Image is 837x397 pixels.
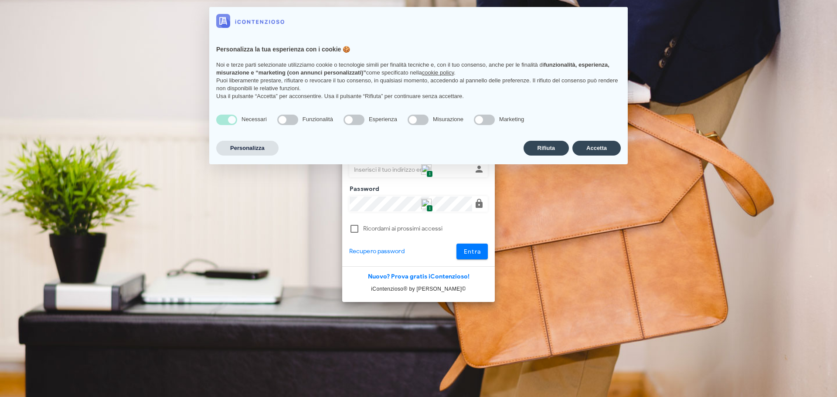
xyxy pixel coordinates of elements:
[426,205,433,212] span: 1
[216,77,621,92] p: Puoi liberamente prestare, rifiutare o revocare il tuo consenso, in qualsiasi momento, accedendo ...
[347,185,380,193] label: Password
[342,285,495,293] p: iContenzioso® by [PERSON_NAME]©
[456,244,488,259] button: Entra
[216,61,609,76] strong: funzionalità, esperienza, misurazione e “marketing (con annunci personalizzati)”
[572,141,621,156] button: Accetta
[363,224,488,233] label: Ricordami ai prossimi accessi
[216,141,279,156] button: Personalizza
[349,247,405,256] a: Recupero password
[368,273,470,280] a: Nuovo? Prova gratis iContenzioso!
[242,116,267,122] span: Necessari
[422,69,454,76] a: cookie policy - il link si apre in una nuova scheda
[216,14,284,28] img: logo
[369,116,397,122] span: Esperienza
[524,141,569,156] button: Rifiuta
[421,164,432,175] img: npw-badge-icon.svg
[421,199,432,209] img: npw-badge-icon.svg
[433,116,463,122] span: Misurazione
[303,116,333,122] span: Funzionalità
[463,248,481,255] span: Entra
[216,45,621,54] h2: Personalizza la tua esperienza con i cookie 🍪
[426,170,433,178] span: 1
[499,116,524,122] span: Marketing
[216,92,621,100] p: Usa il pulsante “Accetta” per acconsentire. Usa il pulsante “Rifiuta” per continuare senza accett...
[216,61,621,77] p: Noi e terze parti selezionate utilizziamo cookie o tecnologie simili per finalità tecniche e, con...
